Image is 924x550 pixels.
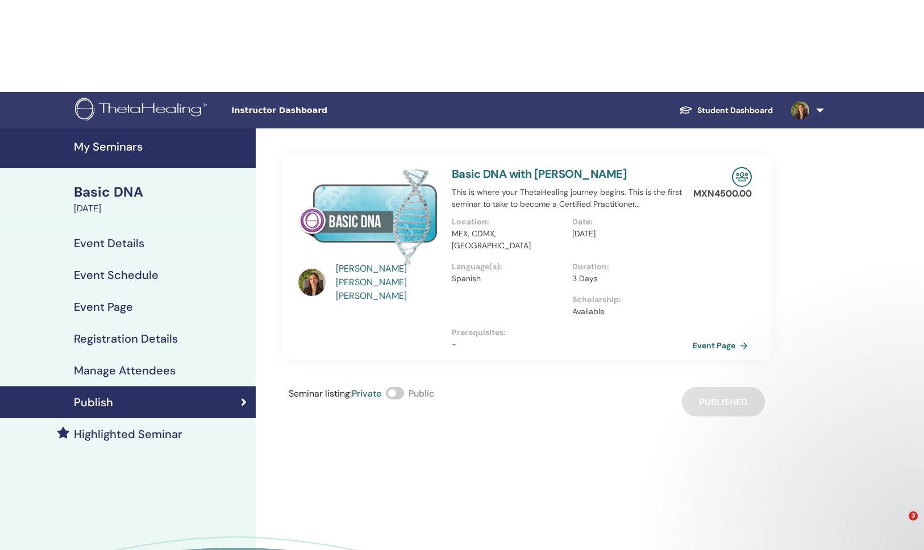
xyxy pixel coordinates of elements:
p: - [452,339,693,351]
h4: Event Page [74,300,133,314]
p: 3 Days [572,273,686,285]
p: Spanish [452,273,565,285]
h4: Registration Details [74,332,178,345]
p: Duration : [572,261,686,273]
h4: Manage Attendees [74,364,176,377]
p: This is where your ThetaHealing journey begins. This is the first seminar to take to become a Cer... [452,186,693,210]
a: Basic DNA[DATE] [67,182,256,215]
img: Basic DNA [298,167,438,265]
h4: Highlighted Seminar [74,427,182,441]
img: default.jpg [791,101,809,119]
p: Prerequisites : [452,327,693,339]
a: Student Dashboard [670,100,782,121]
img: default.jpg [298,269,326,296]
p: Date : [572,216,686,228]
p: Available [572,306,686,318]
a: Basic DNA with [PERSON_NAME] [452,166,627,181]
span: Public [409,388,434,399]
p: Language(s) : [452,261,565,273]
span: Instructor Dashboard [231,105,402,116]
h4: My Seminars [74,140,249,153]
div: Basic DNA [74,182,249,202]
h4: Event Schedule [74,268,159,282]
span: Seminar listing : [289,388,352,399]
img: logo.png [75,98,211,123]
span: Private [352,388,381,399]
p: Location : [452,216,565,228]
iframe: Intercom live chat [885,511,913,539]
img: In-Person Seminar [732,167,752,187]
a: Event Page [693,337,752,354]
div: [DATE] [74,202,249,215]
p: MXN 4500.00 [693,187,752,201]
p: [DATE] [572,228,686,240]
p: MEX, CDMX, [GEOGRAPHIC_DATA] [452,228,565,252]
span: 3 [909,511,918,520]
h4: Publish [74,395,113,409]
a: [PERSON_NAME] [PERSON_NAME] [PERSON_NAME] [336,262,441,303]
h4: Event Details [74,236,144,250]
img: graduation-cap-white.svg [679,105,693,115]
p: Scholarship : [572,294,686,306]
